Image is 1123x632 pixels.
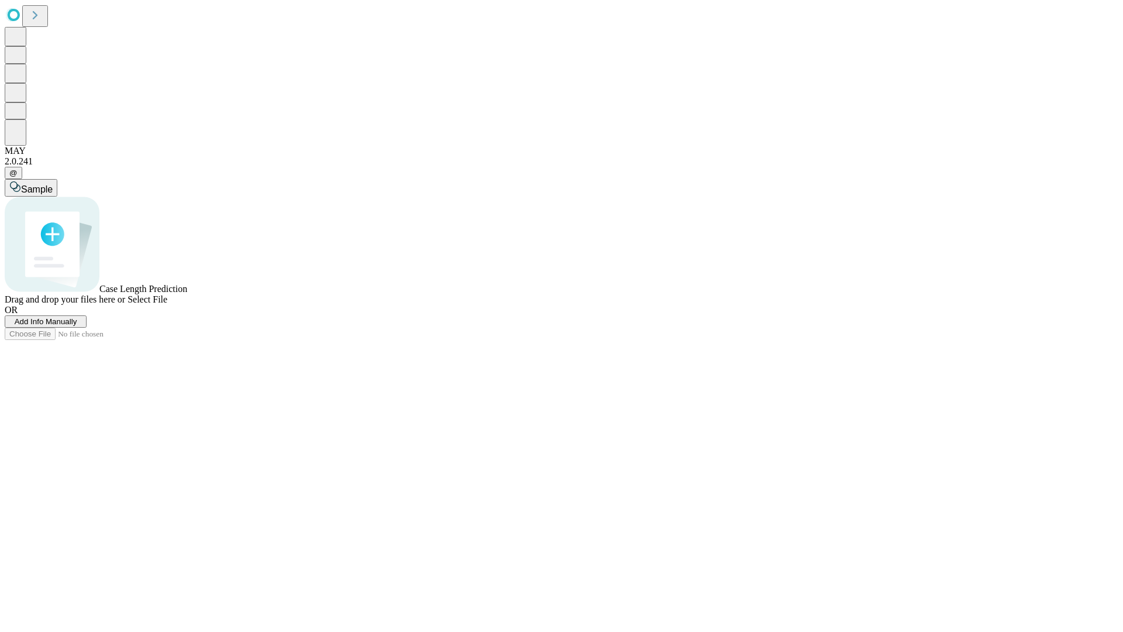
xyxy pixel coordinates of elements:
span: @ [9,169,18,177]
span: Case Length Prediction [99,284,187,294]
button: Add Info Manually [5,315,87,328]
div: MAY [5,146,1118,156]
button: Sample [5,179,57,197]
div: 2.0.241 [5,156,1118,167]
span: Sample [21,184,53,194]
span: Drag and drop your files here or [5,294,125,304]
span: OR [5,305,18,315]
button: @ [5,167,22,179]
span: Add Info Manually [15,317,77,326]
span: Select File [128,294,167,304]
